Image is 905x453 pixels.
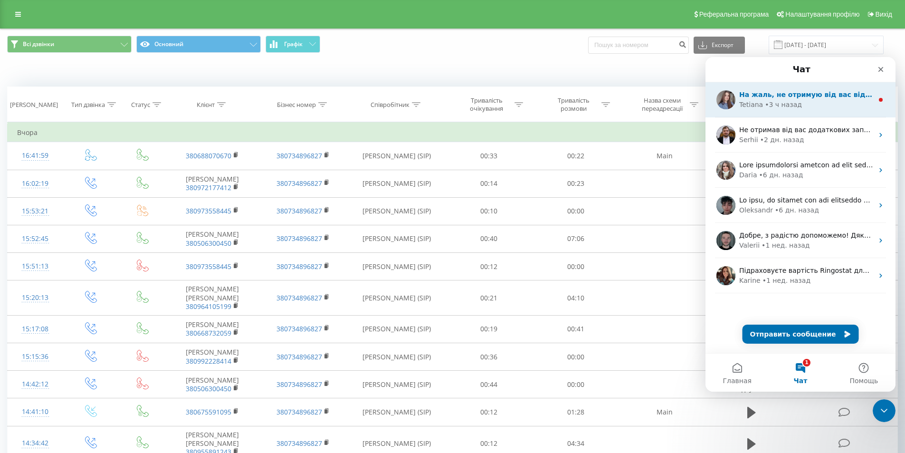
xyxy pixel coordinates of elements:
td: 00:19 [446,315,533,343]
div: 16:02:19 [17,174,54,193]
a: 380734896827 [276,206,322,215]
div: 15:15:36 [17,347,54,366]
span: Помощь [144,320,172,327]
img: Profile image for Valerii [11,174,30,193]
span: Реферальна програма [699,10,769,18]
td: 00:10 [446,197,533,225]
span: Добре, з радістю допоможемо! Дякую за звернення, гарного дня. [34,174,266,182]
td: [PERSON_NAME] (SIP) [348,225,446,252]
div: Співробітник [371,101,410,109]
div: Бізнес номер [277,101,316,109]
td: [PERSON_NAME] (SIP) [348,170,446,197]
td: 00:14 [446,170,533,197]
a: 380668732059 [186,328,231,337]
td: 00:00 [533,253,619,280]
td: 00:36 [446,343,533,371]
td: Main [619,142,709,170]
span: Графік [284,41,303,48]
button: Основний [136,36,261,53]
a: 380734896827 [276,407,322,416]
td: Вчора [8,123,898,142]
div: • 2 дн. назад [55,78,99,88]
div: [PERSON_NAME] [10,101,58,109]
a: 380734896827 [276,380,322,389]
td: [PERSON_NAME] [167,343,257,371]
td: 00:21 [446,280,533,316]
td: [PERSON_NAME] (SIP) [348,343,446,371]
span: Налаштування профілю [785,10,859,18]
div: Клієнт [197,101,215,109]
a: 380506300450 [186,384,231,393]
div: Тривалість розмови [548,96,599,113]
td: [PERSON_NAME] [167,225,257,252]
td: Main [619,398,709,426]
a: 380734896827 [276,179,322,188]
td: 00:00 [533,343,619,371]
iframe: Intercom live chat [873,399,895,422]
td: [PERSON_NAME] (SIP) [348,142,446,170]
div: Valerii [34,183,54,193]
div: Karine [34,219,55,229]
a: 380734896827 [276,151,322,160]
span: Главная [17,320,46,327]
div: 14:41:10 [17,403,54,421]
div: Serhii [34,78,53,88]
td: 00:12 [446,253,533,280]
div: • 6 дн. назад [69,148,114,158]
a: 380734896827 [276,262,322,271]
td: 00:41 [533,315,619,343]
input: Пошук за номером [588,37,689,54]
td: 00:33 [446,142,533,170]
td: 04:10 [533,280,619,316]
td: [PERSON_NAME] [167,315,257,343]
div: 14:34:42 [17,434,54,453]
td: 00:12 [446,398,533,426]
td: 00:23 [533,170,619,197]
a: 380506300450 [186,239,231,248]
img: Profile image for Karine [11,209,30,228]
div: Oleksandr [34,148,67,158]
td: [PERSON_NAME] (SIP) [348,280,446,316]
a: 380688070670 [186,151,231,160]
td: 00:22 [533,142,619,170]
td: [PERSON_NAME] [PERSON_NAME] [167,280,257,316]
div: • 1 нед. назад [56,183,104,193]
td: [PERSON_NAME] (SIP) [348,371,446,398]
span: Всі дзвінки [23,40,54,48]
a: 380734896827 [276,439,322,448]
td: [PERSON_NAME] (SIP) [348,253,446,280]
td: 00:44 [446,371,533,398]
a: 380973558445 [186,262,231,271]
img: Profile image for Daria [11,104,30,123]
a: 380734896827 [276,293,322,302]
iframe: Intercom live chat [705,57,895,392]
td: [PERSON_NAME] (SIP) [348,197,446,225]
a: 380964105199 [186,302,231,311]
div: 16:41:59 [17,146,54,165]
button: Експорт [694,37,745,54]
a: 380734896827 [276,234,322,243]
div: • 1 нед. назад [57,219,105,229]
div: Назва схеми переадресації [637,96,687,113]
a: 380992228414 [186,357,231,366]
td: 00:40 [446,225,533,252]
a: 380734896827 [276,352,322,361]
span: Вихід [876,10,892,18]
a: 380973558445 [186,206,231,215]
span: Чат [88,320,102,327]
div: 15:52:45 [17,230,54,248]
div: • 6 дн. назад [54,113,98,123]
div: Тривалість очікування [461,96,512,113]
div: Daria [34,113,52,123]
div: 14:42:12 [17,375,54,394]
div: Статус [131,101,150,109]
td: 01:28 [533,398,619,426]
span: Підраховуєте вартість Ringostat для вас? Давайте допоможу розібратися з цінами та підкажу, як ви ... [34,210,462,217]
span: Розмова не відбулась [733,376,770,393]
button: Графік [266,36,320,53]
